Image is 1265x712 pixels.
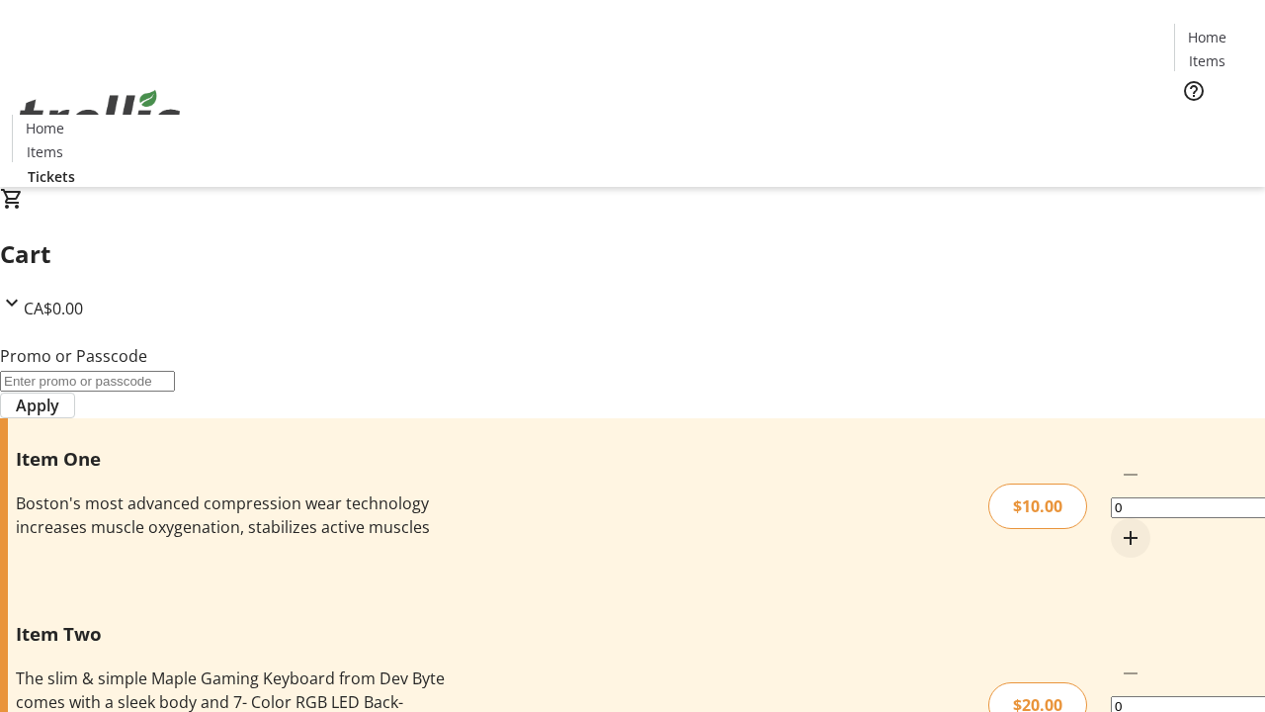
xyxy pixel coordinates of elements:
a: Tickets [12,166,91,187]
span: Items [1189,50,1225,71]
span: Tickets [28,166,75,187]
span: CA$0.00 [24,298,83,319]
a: Home [13,118,76,138]
a: Items [13,141,76,162]
span: Items [27,141,63,162]
div: $10.00 [988,484,1087,529]
a: Home [1175,27,1238,47]
span: Tickets [1190,115,1237,135]
h3: Item Two [16,620,448,648]
button: Help [1174,71,1214,111]
a: Items [1175,50,1238,71]
span: Apply [16,394,59,417]
a: Tickets [1174,115,1253,135]
span: Home [26,118,64,138]
img: Orient E2E Organization FpTSwFFZlG's Logo [12,68,188,167]
span: Home [1188,27,1226,47]
div: Boston's most advanced compression wear technology increases muscle oxygenation, stabilizes activ... [16,491,448,539]
h3: Item One [16,445,448,473]
button: Increment by one [1111,518,1150,558]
